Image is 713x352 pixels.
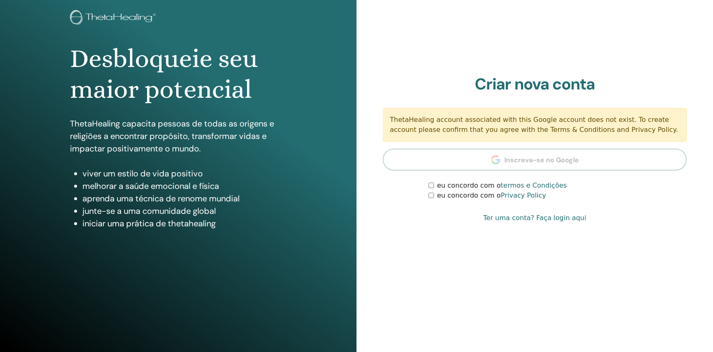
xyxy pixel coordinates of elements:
[437,191,546,201] label: eu concordo com o
[70,117,287,155] p: ThetaHealing capacita pessoas de todas as origens e religiões a encontrar propósito, transformar ...
[70,43,287,105] h1: Desbloqueie seu maior potencial
[82,217,287,230] li: iniciar uma prática de thetahealing
[437,181,567,191] label: eu concordo com o
[82,167,287,180] li: viver um estilo de vida positivo
[82,180,287,192] li: melhorar a saúde emocional e física
[501,181,567,189] a: termos e Condições
[501,191,546,199] a: Privacy Policy
[383,108,687,142] div: ThetaHealing account associated with this Google account does not exist. To create account please...
[483,213,586,223] a: Ter uma conta? Faça login aqui
[82,192,287,205] li: aprenda uma técnica de renome mundial
[82,205,287,217] li: junte-se a uma comunidade global
[383,75,687,94] h2: Criar nova conta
